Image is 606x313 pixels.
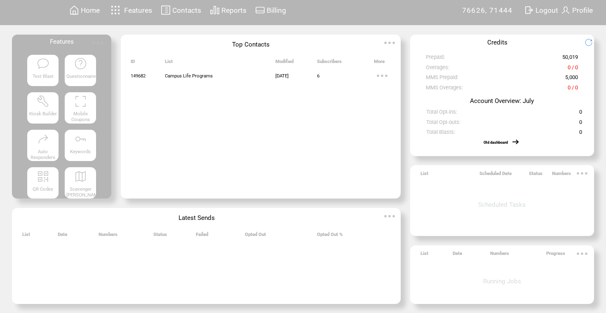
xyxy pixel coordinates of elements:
span: Modified [275,58,294,68]
span: List [22,231,30,241]
a: Mobile Coupons [65,92,96,124]
a: Profile [559,4,594,16]
span: 0 / 0 [568,84,578,94]
img: creidtcard.svg [255,5,265,15]
span: Date [58,231,67,241]
span: Logout [536,6,558,14]
img: home.svg [69,5,79,15]
img: coupons.svg [74,95,87,107]
img: features.svg [108,3,123,17]
a: Text Blast [27,55,59,86]
a: Features [107,2,154,18]
span: Auto Responders [31,149,55,160]
span: 0 / 0 [568,64,578,74]
span: Mobile Coupons [71,111,90,122]
span: QR Codes [33,186,53,192]
span: Failed [196,231,208,241]
span: Status [529,171,543,180]
img: ellypsis.svg [574,245,590,262]
a: Keywords [65,130,96,161]
span: [DATE] [275,73,289,79]
span: Numbers [490,250,509,259]
a: Reports [209,4,248,16]
a: Auto Responders [27,130,59,161]
img: qr.svg [37,170,49,183]
span: Account Overview: July [470,97,534,105]
a: Logout [523,4,559,16]
span: Date [453,250,462,259]
a: Contacts [160,4,202,16]
span: Top Contacts [232,41,270,48]
span: Questionnaire [66,73,96,79]
span: MMS Prepaid: [426,74,458,84]
span: Numbers [552,171,571,180]
span: Reports [221,6,247,14]
a: Old dashboard [484,140,508,145]
span: Prepaid: [426,54,445,63]
span: List [165,58,173,68]
a: Scavenger [PERSON_NAME] [65,167,96,199]
a: Billing [254,4,287,16]
img: ellypsis.svg [381,208,398,224]
span: Contacts [172,6,201,14]
img: text-blast.svg [37,57,49,70]
span: Text Blast [33,73,54,79]
a: Home [68,4,101,16]
img: chart.svg [210,5,220,15]
span: 5,000 [565,74,578,84]
span: 76626, 71444 [462,6,513,14]
img: ellypsis.svg [381,35,398,51]
img: tool%201.svg [37,95,49,107]
span: 0 [579,109,582,118]
span: Features [124,6,152,14]
span: Opted Out % [317,231,343,241]
span: Billing [267,6,286,14]
img: refresh.png [585,38,599,47]
span: Overages: [426,64,449,74]
span: Keywords [70,149,91,154]
span: 149682 [131,73,146,79]
span: 6 [317,73,319,79]
span: Scavenger [PERSON_NAME] [66,186,101,198]
span: Scheduled Tasks [478,201,526,208]
span: MMS Overages: [426,84,463,94]
span: Scheduled Date [479,171,512,180]
span: Status [153,231,167,241]
img: questionnaire.svg [74,57,87,70]
span: More [374,58,385,68]
img: keywords.svg [74,133,87,145]
img: ellypsis.svg [374,68,390,84]
span: Opted Out [245,231,266,241]
span: Latest Sends [179,214,215,222]
span: 50,019 [562,54,578,63]
img: contacts.svg [161,5,171,15]
span: Numbers [99,231,117,241]
span: 0 [579,119,582,128]
span: Profile [572,6,593,14]
span: Total Opt-outs: [426,119,460,128]
img: ellypsis.svg [574,165,590,182]
img: exit.svg [524,5,534,15]
span: 0 [579,129,582,138]
img: auto-responders.svg [37,133,49,145]
a: QR Codes [27,167,59,199]
span: Campus Life Programs [165,73,213,79]
span: Total Blasts: [426,129,455,138]
span: Total Opt-ins: [426,109,457,118]
span: Kiosk Builder [29,111,57,117]
img: scavenger.svg [74,170,87,183]
span: Credits [487,39,507,46]
span: Features [50,38,74,45]
span: ID [131,58,135,68]
span: List [420,250,428,259]
a: Questionnaire [65,55,96,86]
img: profile.svg [561,5,571,15]
span: Running Jobs [483,278,521,285]
a: Kiosk Builder [27,92,59,124]
span: Home [81,6,100,14]
img: ellypsis.svg [89,35,106,51]
span: Progress [546,250,565,259]
span: List [420,171,428,180]
span: Subscribers [317,58,342,68]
